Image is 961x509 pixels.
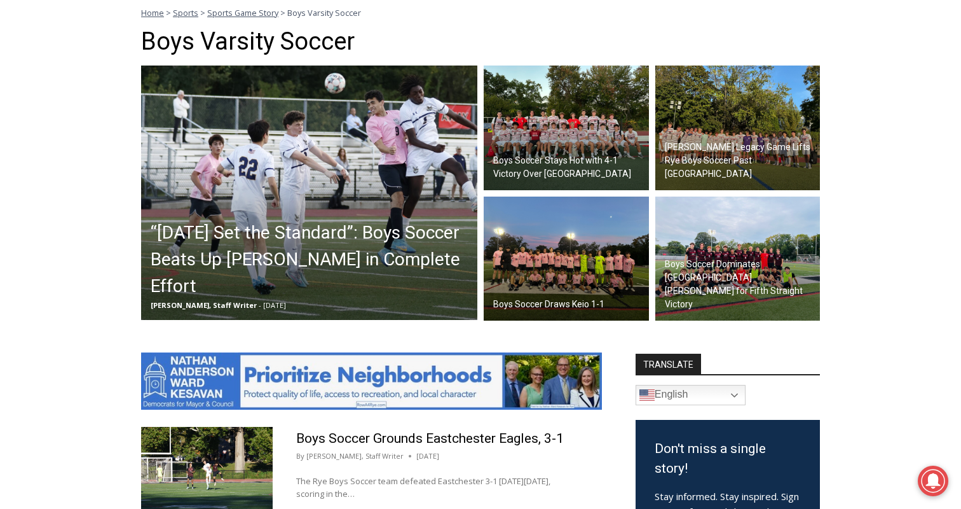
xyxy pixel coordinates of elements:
h4: [PERSON_NAME] Read Sanctuary Fall Fest: [DATE] [10,128,163,157]
img: (PHOTO: The Rye Boys Soccer team from their match agains Keio Academy on September 30, 2025. Cred... [484,197,649,321]
time: [DATE] [416,450,439,462]
a: Home [141,7,164,18]
span: Boys Varsity Soccer [287,7,361,18]
a: “[DATE] Set the Standard”: Boys Soccer Beats Up [PERSON_NAME] in Complete Effort [PERSON_NAME], S... [141,66,477,320]
h2: Boys Soccer Stays Hot with 4-1 Victory Over [GEOGRAPHIC_DATA] [493,154,646,181]
div: 4 [133,108,139,120]
a: English [636,385,746,405]
img: en [639,387,655,403]
img: (PHOTO: The Rye Boys Soccer team from September 27, 2025. Credit: Daniela Arredondo.) [655,197,821,321]
span: > [166,7,171,18]
a: Sports Game Story [207,7,278,18]
img: (PHOTO: Rye Boys Soccer's Eddie Kehoe (#9 pink) goes up for a header against Pelham on October 8,... [141,66,477,320]
div: Live Music [133,38,170,104]
h3: Don't miss a single story! [655,439,801,479]
strong: TRANSLATE [636,354,701,374]
span: > [200,7,205,18]
a: Boys Soccer Dominates [GEOGRAPHIC_DATA][PERSON_NAME] for Fifth Straight Victory [655,197,821,321]
span: Intern @ [DOMAIN_NAME] [332,127,589,155]
p: The Rye Boys Soccer team defeated Eastchester 3-1 [DATE][DATE], scoring in the… [296,475,578,501]
h2: Boys Soccer Draws Keio 1-1 [493,298,604,311]
a: Boys Soccer Stays Hot with 4-1 Victory Over [GEOGRAPHIC_DATA] [484,66,649,190]
img: (PHOTO: The Rye Boys Soccer team from their win on October 6, 2025. Credit: Daniela Arredondo.) [484,66,649,190]
a: Intern @ [DOMAIN_NAME] [306,123,616,158]
h2: “[DATE] Set the Standard”: Boys Soccer Beats Up [PERSON_NAME] in Complete Effort [151,220,474,300]
h2: [PERSON_NAME] Legacy Game Lifts Rye Boys Soccer Past [GEOGRAPHIC_DATA] [665,141,817,181]
nav: Breadcrumbs [141,6,820,19]
span: > [280,7,285,18]
span: [PERSON_NAME], Staff Writer [151,300,257,310]
a: Sports [173,7,198,18]
span: [DATE] [263,300,286,310]
a: [PERSON_NAME] Legacy Game Lifts Rye Boys Soccer Past [GEOGRAPHIC_DATA] [655,66,821,190]
span: By [296,450,304,462]
a: [PERSON_NAME] Read Sanctuary Fall Fest: [DATE] [1,127,184,158]
div: / [142,108,145,120]
h2: Boys Soccer Dominates [GEOGRAPHIC_DATA][PERSON_NAME] for Fifth Straight Victory [665,258,817,311]
a: [PERSON_NAME], Staff Writer [306,451,404,461]
a: Boys Soccer Draws Keio 1-1 [484,197,649,321]
div: 6 [148,108,154,120]
h1: Boys Varsity Soccer [141,27,820,57]
img: (PHOTO: The Rye Boys Soccer team from October 4, 2025, against Pleasantville. Credit: Daniela Arr... [655,66,821,190]
a: Boys Soccer Grounds Eastchester Eagles, 3-1 [296,431,564,446]
div: "I learned about the history of a place I’d honestly never considered even as a resident of [GEOG... [321,1,601,123]
span: - [259,300,261,310]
